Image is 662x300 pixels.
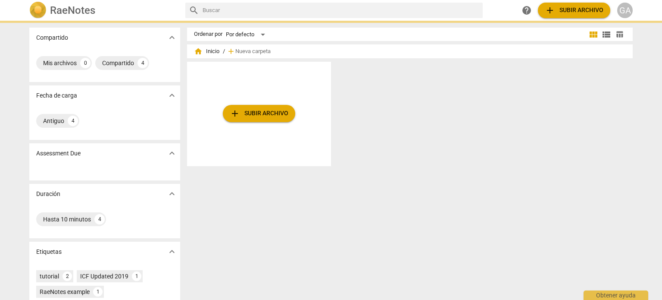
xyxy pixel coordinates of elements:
div: Compartido [102,59,134,67]
button: Mostrar más [165,147,178,160]
span: expand_more [167,246,177,257]
p: Compartido [36,33,68,42]
a: LogoRaeNotes [29,2,178,19]
span: add [227,47,235,56]
span: expand_more [167,189,177,199]
div: 4 [68,116,78,126]
div: Ordenar por [194,31,222,38]
div: Antiguo [43,117,64,125]
div: 0 [80,58,91,68]
p: Fecha de carga [36,91,77,100]
div: 4 [94,214,105,224]
div: 2 [62,272,72,281]
button: GA [617,3,633,18]
div: 4 [137,58,148,68]
h2: RaeNotes [50,4,95,16]
div: Obtener ayuda [584,291,648,300]
button: Cuadrícula [587,28,600,41]
a: Obtener ayuda [519,3,534,18]
span: add [545,5,555,16]
span: table_chart [615,30,624,38]
span: view_module [588,29,599,40]
div: Hasta 10 minutos [43,215,91,224]
span: expand_more [167,32,177,43]
button: Subir [538,3,610,18]
p: Etiquetas [36,247,62,256]
p: Assessment Due [36,149,81,158]
div: 1 [93,287,103,297]
div: RaeNotes example [40,287,90,296]
span: help [521,5,532,16]
p: Duración [36,189,60,199]
input: Buscar [203,3,479,17]
div: ICF Updated 2019 [80,272,128,281]
span: add [230,108,240,119]
button: Lista [600,28,613,41]
button: Mostrar más [165,89,178,102]
span: search [189,5,199,16]
span: expand_more [167,90,177,101]
button: Subir [223,105,295,122]
span: Inicio [194,47,219,56]
span: Subir archivo [230,108,288,119]
span: Nueva carpeta [235,48,271,55]
span: home [194,47,203,56]
button: Mostrar más [165,187,178,200]
span: / [223,48,225,55]
div: Por defecto [226,28,268,41]
span: expand_more [167,148,177,158]
div: 1 [132,272,141,281]
div: Mis archivos [43,59,77,67]
button: Mostrar más [165,245,178,258]
span: Subir archivo [545,5,603,16]
div: tutorial [40,272,59,281]
img: Logo [29,2,47,19]
button: Tabla [613,28,626,41]
span: view_list [601,29,612,40]
button: Mostrar más [165,31,178,44]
